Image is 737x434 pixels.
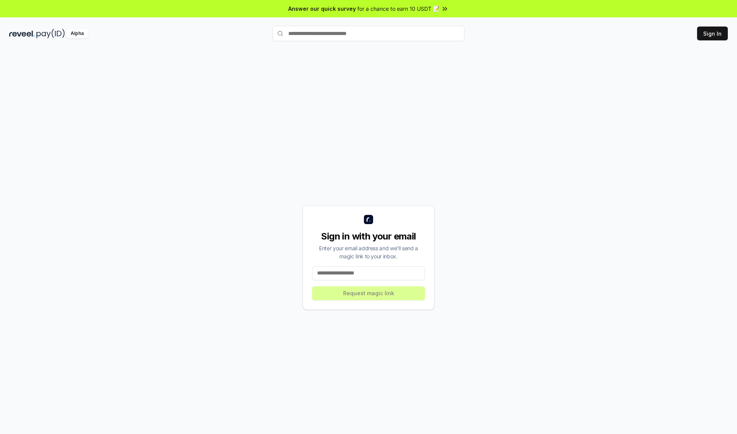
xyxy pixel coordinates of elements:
div: Alpha [66,29,88,38]
div: Enter your email address and we’ll send a magic link to your inbox. [312,244,425,260]
span: for a chance to earn 10 USDT 📝 [357,5,440,13]
span: Answer our quick survey [288,5,356,13]
img: pay_id [36,29,65,38]
img: reveel_dark [9,29,35,38]
button: Sign In [697,27,728,40]
img: logo_small [364,215,373,224]
div: Sign in with your email [312,230,425,243]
